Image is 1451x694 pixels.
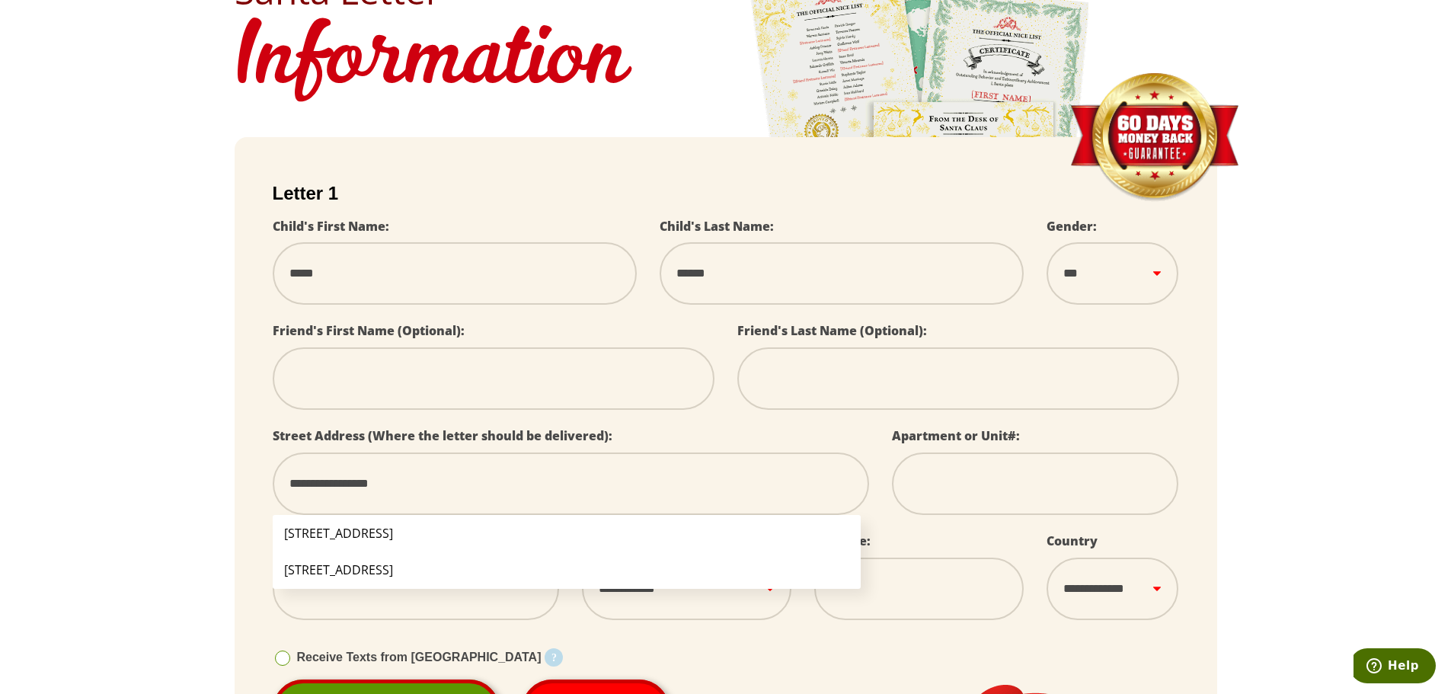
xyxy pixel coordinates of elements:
iframe: Opens a widget where you can find more information [1354,648,1436,686]
h2: Letter 1 [273,183,1179,204]
span: Receive Texts from [GEOGRAPHIC_DATA] [297,651,542,664]
li: [STREET_ADDRESS] [273,515,861,552]
label: Child's First Name: [273,218,389,235]
h1: Information [235,9,1217,114]
li: [STREET_ADDRESS] [273,552,861,588]
label: Street Address (Where the letter should be delivered): [273,427,612,444]
label: Friend's First Name (Optional): [273,322,465,339]
img: Money Back Guarantee [1069,72,1240,203]
label: Country [1047,532,1098,549]
label: Gender: [1047,218,1097,235]
label: Friend's Last Name (Optional): [737,322,927,339]
label: Apartment or Unit#: [892,427,1020,444]
label: Child's Last Name: [660,218,774,235]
